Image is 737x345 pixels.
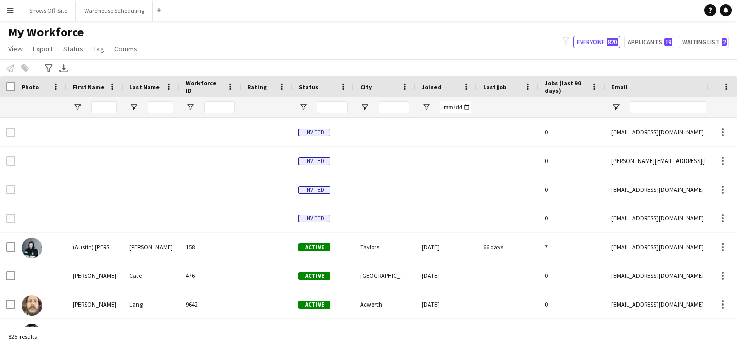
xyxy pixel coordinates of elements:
span: Invited [298,186,330,194]
button: Waiting list2 [679,36,729,48]
span: Active [298,243,330,251]
div: [PERSON_NAME] [67,290,123,318]
span: 820 [607,38,618,46]
span: View [8,44,23,53]
div: [PERSON_NAME] [123,233,180,261]
input: Workforce ID Filter Input [204,101,235,113]
div: [DATE] [415,233,477,261]
a: Tag [89,42,108,55]
div: 0 [539,147,605,175]
button: Open Filter Menu [129,103,138,112]
a: Export [29,42,57,55]
span: Email [611,83,628,91]
div: Taylors [354,233,415,261]
button: Open Filter Menu [360,103,369,112]
span: Status [63,44,83,53]
span: Photo [22,83,39,91]
input: Row Selection is disabled for this row (unchecked) [6,156,15,166]
button: Applicants19 [624,36,674,48]
div: [DATE] [415,290,477,318]
span: Last Name [129,83,160,91]
span: Export [33,44,53,53]
span: Joined [422,83,442,91]
div: Acworth [354,290,415,318]
input: Row Selection is disabled for this row (unchecked) [6,128,15,137]
span: 19 [664,38,672,46]
div: 158 [180,233,241,261]
button: Open Filter Menu [298,103,308,112]
input: City Filter Input [379,101,409,113]
span: Active [298,301,330,309]
a: View [4,42,27,55]
input: Status Filter Input [317,101,348,113]
button: Open Filter Menu [611,103,621,112]
span: My Workforce [8,25,84,40]
div: [PERSON_NAME] [67,261,123,290]
button: Shows Off-Site [21,1,76,21]
input: Row Selection is disabled for this row (unchecked) [6,185,15,194]
input: Joined Filter Input [440,101,471,113]
div: [DATE] [415,261,477,290]
div: [GEOGRAPHIC_DATA] [354,261,415,290]
button: Open Filter Menu [186,103,195,112]
span: Tag [93,44,104,53]
div: 0 [539,290,605,318]
div: (Austin) [PERSON_NAME] [67,233,123,261]
button: Warehouse Scheduling [76,1,153,21]
span: City [360,83,372,91]
button: Open Filter Menu [73,103,82,112]
span: 2 [722,38,727,46]
div: 0 [539,118,605,146]
span: Active [298,272,330,280]
span: Invited [298,157,330,165]
div: 9642 [180,290,241,318]
span: Status [298,83,318,91]
span: Workforce ID [186,79,223,94]
input: First Name Filter Input [91,101,117,113]
span: Rating [247,83,267,91]
div: 66 days [477,233,539,261]
div: 7 [539,233,605,261]
div: Cate [123,261,180,290]
span: Jobs (last 90 days) [545,79,587,94]
span: Last job [483,83,506,91]
a: Status [59,42,87,55]
a: Comms [110,42,142,55]
span: Invited [298,129,330,136]
input: Last Name Filter Input [148,101,173,113]
div: Lang [123,290,180,318]
span: Comms [114,44,137,53]
img: Aaron Lang [22,295,42,316]
span: Invited [298,215,330,222]
div: 0 [539,204,605,232]
input: Row Selection is disabled for this row (unchecked) [6,214,15,223]
button: Open Filter Menu [422,103,431,112]
div: 0 [539,175,605,204]
img: Adam Bloodworth [22,324,42,344]
button: Everyone820 [573,36,620,48]
div: 476 [180,261,241,290]
app-action-btn: Export XLSX [57,62,70,74]
span: First Name [73,83,104,91]
div: 0 [539,261,605,290]
app-action-btn: Advanced filters [43,62,55,74]
img: (Austin) Brady Henderson [22,238,42,258]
